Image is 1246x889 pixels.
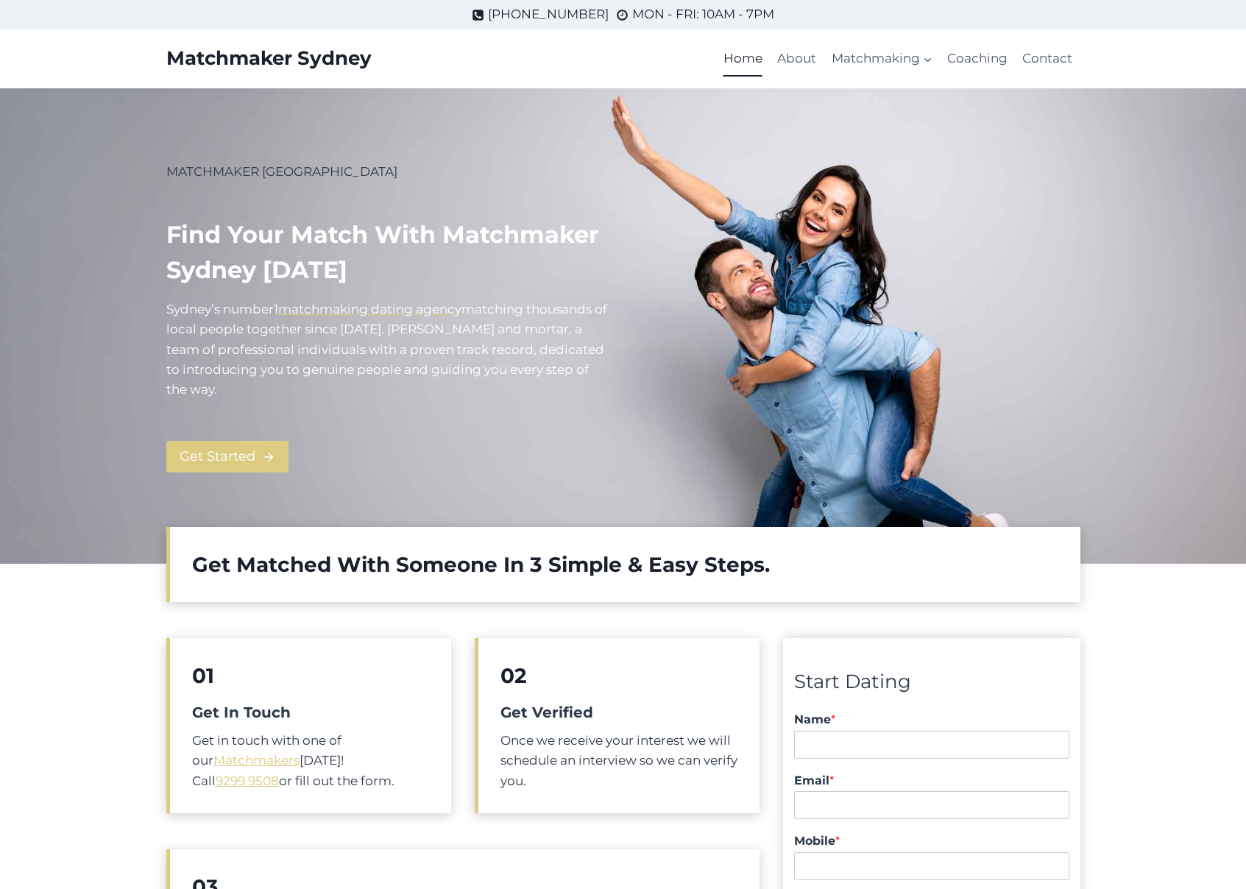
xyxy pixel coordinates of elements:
a: Contact [1015,41,1080,77]
span: Matchmaking [832,49,932,68]
p: Get in touch with one of our [DATE]! Call or fill out the form. [192,731,429,791]
span: Get Started [180,446,255,467]
h2: 02 [500,660,737,691]
a: Get Started [166,441,289,472]
nav: Primary Navigation [716,41,1080,77]
a: Coaching [940,41,1015,77]
mark: m [461,302,475,316]
h1: Find your match with Matchmaker Sydney [DATE] [166,217,612,288]
h2: Get Matched With Someone In 3 Simple & Easy Steps.​ [192,549,1058,580]
h5: Get Verified [500,701,737,723]
span: MON - FRI: 10AM - 7PM [632,4,774,24]
a: 9299 9508 [216,773,279,788]
p: MATCHMAKER [GEOGRAPHIC_DATA] [166,162,612,182]
label: Email [794,773,1069,789]
p: Once we receive your interest we will schedule an interview so we can verify you. [500,731,737,791]
label: Mobile [794,834,1069,849]
a: Matchmakers [213,753,300,768]
p: Sydney’s number atching thousands of local people together since [DATE]. [PERSON_NAME] and mortar... [166,300,612,400]
a: Matchmaking [824,41,939,77]
input: Mobile [794,852,1069,880]
h5: Get In Touch [192,701,429,723]
a: matchmaking dating agency [278,302,461,316]
a: Matchmaker Sydney [166,47,372,70]
label: Name [794,712,1069,728]
mark: 1 [274,302,278,316]
h2: 01 [192,660,429,691]
div: Start Dating [794,667,1069,698]
a: [PHONE_NUMBER] [472,4,609,24]
a: Home [716,41,770,77]
span: [PHONE_NUMBER] [488,4,609,24]
a: About [770,41,824,77]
